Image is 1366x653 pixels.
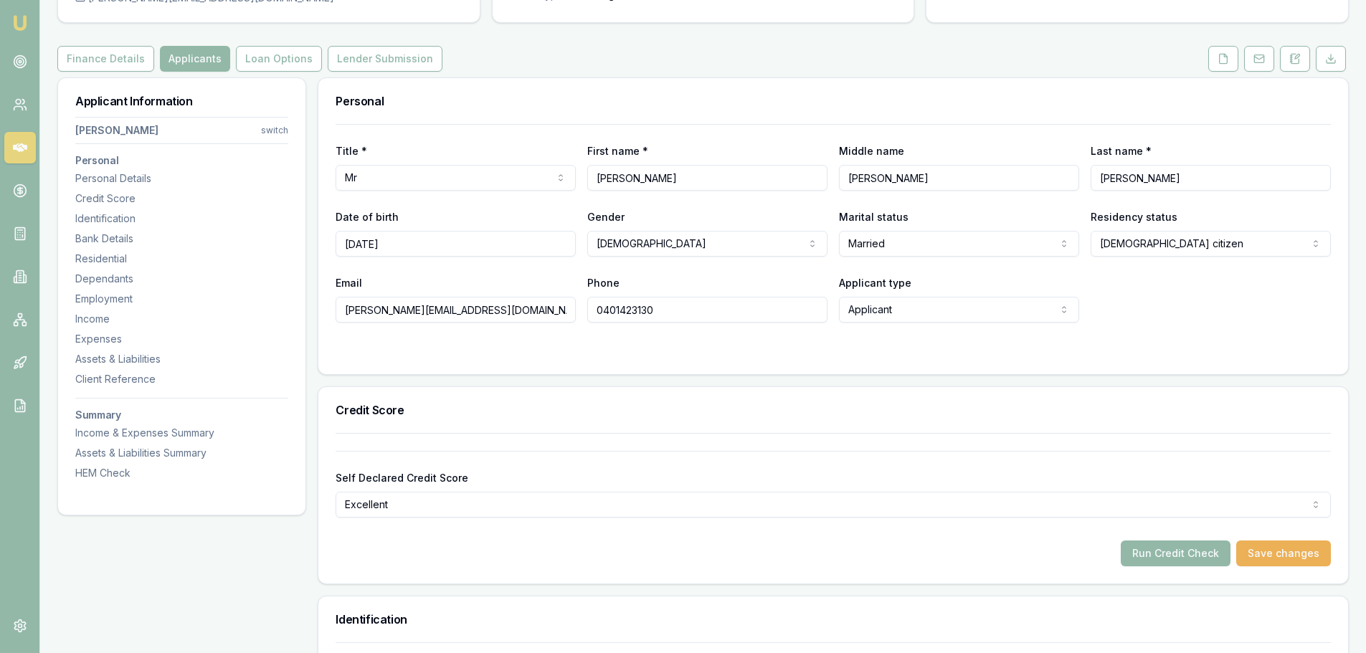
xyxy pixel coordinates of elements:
[1091,211,1177,223] label: Residency status
[75,211,288,226] div: Identification
[57,46,157,72] a: Finance Details
[75,252,288,266] div: Residential
[75,191,288,206] div: Credit Score
[11,14,29,32] img: emu-icon-u.png
[75,156,288,166] h3: Personal
[328,46,442,72] button: Lender Submission
[336,277,362,289] label: Email
[336,211,399,223] label: Date of birth
[839,145,904,157] label: Middle name
[236,46,322,72] button: Loan Options
[75,171,288,186] div: Personal Details
[75,123,158,138] div: [PERSON_NAME]
[75,410,288,420] h3: Summary
[1121,540,1230,566] button: Run Credit Check
[233,46,325,72] a: Loan Options
[75,292,288,306] div: Employment
[75,332,288,346] div: Expenses
[336,145,367,157] label: Title *
[587,297,827,323] input: 0431 234 567
[75,446,288,460] div: Assets & Liabilities Summary
[336,404,1331,416] h3: Credit Score
[336,231,576,257] input: DD/MM/YYYY
[160,46,230,72] button: Applicants
[325,46,445,72] a: Lender Submission
[839,211,909,223] label: Marital status
[1236,540,1331,566] button: Save changes
[157,46,233,72] a: Applicants
[75,272,288,286] div: Dependants
[587,277,620,289] label: Phone
[75,466,288,480] div: HEM Check
[57,46,154,72] button: Finance Details
[336,95,1331,107] h3: Personal
[75,95,288,107] h3: Applicant Information
[336,472,468,484] label: Self Declared Credit Score
[336,614,1331,625] h3: Identification
[587,145,648,157] label: First name *
[261,125,288,136] div: switch
[75,372,288,386] div: Client Reference
[75,232,288,246] div: Bank Details
[75,352,288,366] div: Assets & Liabilities
[75,426,288,440] div: Income & Expenses Summary
[587,211,625,223] label: Gender
[1091,145,1152,157] label: Last name *
[839,277,911,289] label: Applicant type
[75,312,288,326] div: Income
